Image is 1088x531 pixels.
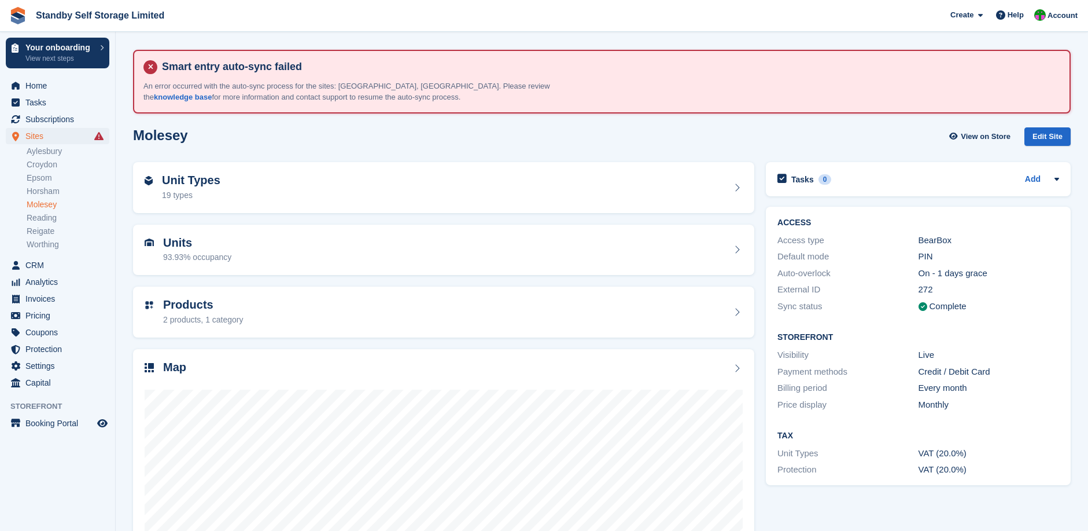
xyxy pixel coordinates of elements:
div: Payment methods [777,365,918,379]
span: Settings [25,358,95,374]
div: Unit Types [777,447,918,460]
div: 0 [818,174,832,185]
div: Access type [777,234,918,247]
div: VAT (20.0%) [919,447,1059,460]
h2: ACCESS [777,218,1059,228]
a: menu [6,341,109,357]
a: menu [6,111,109,127]
a: Horsham [27,186,109,197]
a: Molesey [27,199,109,210]
a: Croydon [27,159,109,170]
a: Reigate [27,226,109,237]
h4: Smart entry auto-sync failed [157,60,1060,74]
h2: Units [163,236,231,250]
div: 19 types [162,189,220,202]
i: Smart entry sync failures have occurred [94,131,104,141]
p: An error occurred with the auto-sync process for the sites: [GEOGRAPHIC_DATA], [GEOGRAPHIC_DATA].... [143,80,577,103]
img: custom-product-icn-752c56ca05d30b4aa98f6f15887a0e09747e85b44ffffa43cff429088544963d.svg [145,301,154,310]
div: Sync status [777,300,918,313]
span: Pricing [25,307,95,324]
img: map-icn-33ee37083ee616e46c38cad1a60f524a97daa1e2b2c8c0bc3eb3415660979fc1.svg [145,363,154,372]
p: View next steps [25,53,94,64]
img: stora-icon-8386f47178a22dfd0bd8f6a31ec36ba5ce8667c1dd55bd0f319d3a0aa187defe.svg [9,7,27,24]
a: Worthing [27,239,109,250]
a: menu [6,375,109,391]
div: Price display [777,398,918,412]
div: VAT (20.0%) [919,463,1059,477]
a: menu [6,307,109,324]
a: menu [6,257,109,273]
span: Help [1008,9,1024,21]
h2: Tax [777,431,1059,441]
img: unit-icn-7be61d7bf1b0ce9d3e12c5938cc71ed9869f7b940bace4675aadf7bd6d80202e.svg [145,239,154,247]
span: Sites [25,128,95,144]
div: External ID [777,283,918,296]
a: Unit Types 19 types [133,162,754,213]
div: 93.93% occupancy [163,251,231,263]
a: Epsom [27,173,109,184]
a: menu [6,324,109,340]
a: knowledge base [154,93,212,101]
div: 2 products, 1 category [163,314,244,326]
span: View on Store [961,131,1010,142]
span: Protection [25,341,95,357]
a: Edit Site [1024,127,1071,151]
div: Edit Site [1024,127,1071,147]
a: menu [6,78,109,94]
div: Auto-overlock [777,267,918,280]
div: On - 1 days grace [919,267,1059,280]
p: Your onboarding [25,43,94,52]
img: Michelle Mustoe [1034,9,1046,21]
span: Create [950,9,973,21]
img: unit-type-icn-2b2737a686de81e16bb02015468b77c625bbabd49415b5ef34ead5e3b44a266d.svg [145,176,153,185]
a: menu [6,94,109,111]
span: Invoices [25,291,95,307]
a: Preview store [95,416,109,430]
div: Monthly [919,398,1059,412]
a: Standby Self Storage Limited [31,6,169,25]
div: BearBox [919,234,1059,247]
a: menu [6,415,109,431]
span: CRM [25,257,95,273]
a: menu [6,291,109,307]
div: Visibility [777,349,918,362]
span: Account [1048,10,1078,21]
span: Storefront [10,401,115,412]
span: Capital [25,375,95,391]
span: Home [25,78,95,94]
h2: Storefront [777,333,1059,342]
div: Live [919,349,1059,362]
a: menu [6,358,109,374]
div: Every month [919,382,1059,395]
div: PIN [919,250,1059,263]
div: Protection [777,463,918,477]
a: Products 2 products, 1 category [133,287,754,338]
div: Billing period [777,382,918,395]
a: menu [6,274,109,290]
span: Analytics [25,274,95,290]
span: Coupons [25,324,95,340]
a: Reading [27,213,109,224]
div: 272 [919,283,1059,296]
h2: Unit Types [162,174,220,187]
span: Subscriptions [25,111,95,127]
h2: Map [163,361,186,374]
a: Units 93.93% occupancy [133,225,754,276]
h2: Tasks [791,174,814,185]
a: menu [6,128,109,144]
span: Booking Portal [25,415,95,431]
div: Credit / Debit Card [919,365,1059,379]
div: Complete [930,300,967,313]
a: View on Store [947,127,1015,147]
div: Default mode [777,250,918,263]
h2: Molesey [133,127,188,143]
a: Aylesbury [27,146,109,157]
h2: Products [163,298,244,312]
a: Add [1025,173,1041,186]
a: Your onboarding View next steps [6,38,109,68]
span: Tasks [25,94,95,111]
